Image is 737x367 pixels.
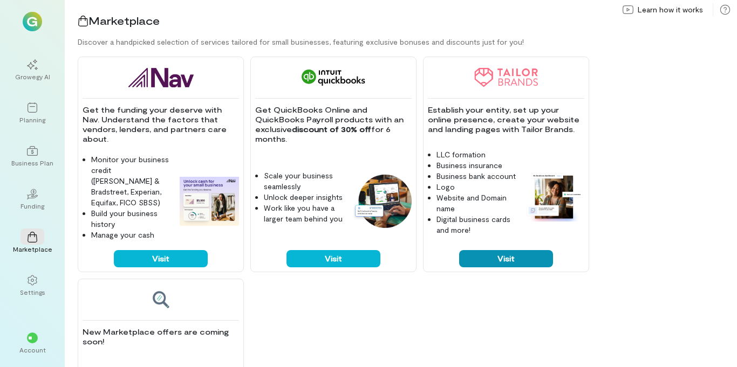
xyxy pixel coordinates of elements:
span: Learn how it works [638,4,703,15]
div: Discover a handpicked selection of services tailored for small businesses, featuring exclusive bo... [78,37,737,47]
li: Monitor your business credit ([PERSON_NAME] & Bradstreet, Experian, Equifax, FICO SBSS) [91,154,171,208]
li: Manage your cash [91,230,171,240]
div: Growegy AI [15,72,50,81]
li: Build your business history [91,208,171,230]
div: Account [19,345,46,354]
div: Planning [19,115,45,124]
p: Establish your entity, set up your online presence, create your website and landing pages with Ta... [428,105,584,134]
a: Funding [13,180,52,219]
img: Coming soon [152,290,170,309]
p: Get QuickBooks Online and QuickBooks Payroll products with an exclusive for 6 months. [255,105,412,144]
li: Unlock deeper insights [264,192,344,203]
img: Nav feature [180,177,239,226]
a: Business Plan [13,137,52,176]
img: Nav [128,68,194,87]
li: Logo [436,182,516,192]
strong: discount of 30% off [292,124,371,134]
li: LLC formation [436,149,516,160]
li: Scale your business seamlessly [264,170,344,192]
div: Business Plan [11,158,53,167]
li: Business insurance [436,160,516,171]
div: Settings [20,288,45,296]
a: Planning [13,94,52,133]
span: Marketplace [88,14,160,27]
img: Tailor Brands feature [525,171,584,222]
a: Growegy AI [13,51,52,89]
button: Visit [114,250,208,267]
img: QuickBooks [302,68,365,87]
img: QuickBooks feature [352,175,412,228]
button: Visit [459,250,553,267]
a: Marketplace [13,223,52,262]
button: Visit [286,250,380,267]
div: Marketplace [13,245,52,253]
li: Work like you have a larger team behind you [264,203,344,224]
a: Settings [13,266,52,305]
li: Website and Domain name [436,192,516,214]
li: Digital business cards and more! [436,214,516,236]
img: Tailor Brands [474,68,538,87]
li: Business bank account [436,171,516,182]
div: Funding [21,202,44,210]
p: New Marketplace offers are coming soon! [83,327,239,347]
p: Get the funding your deserve with Nav. Understand the factors that vendors, lenders, and partners... [83,105,239,144]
